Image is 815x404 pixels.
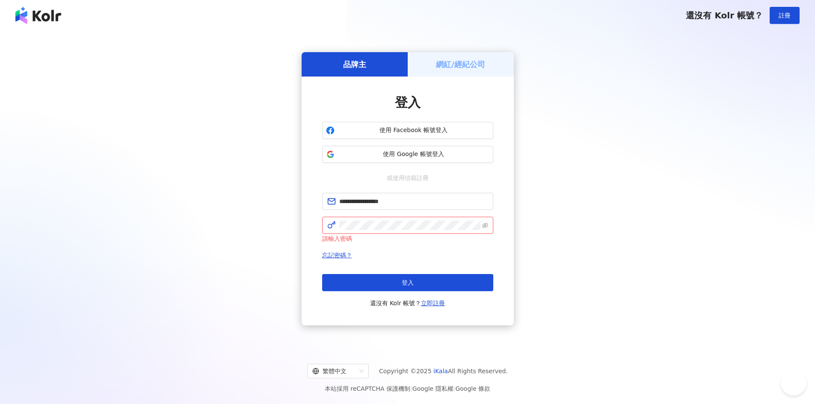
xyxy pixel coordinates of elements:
[402,279,414,286] span: 登入
[322,122,493,139] button: 使用 Facebook 帳號登入
[410,385,412,392] span: |
[433,368,448,375] a: iKala
[338,126,489,135] span: 使用 Facebook 帳號登入
[322,146,493,163] button: 使用 Google 帳號登入
[770,7,800,24] button: 註冊
[370,298,445,308] span: 還沒有 Kolr 帳號？
[453,385,456,392] span: |
[343,59,366,70] h5: 品牌主
[15,7,61,24] img: logo
[312,364,356,378] div: 繁體中文
[322,252,352,259] a: 忘記密碼？
[686,10,763,21] span: 還沒有 Kolr 帳號？
[412,385,453,392] a: Google 隱私權
[421,300,445,307] a: 立即註冊
[395,95,421,110] span: 登入
[779,12,791,19] span: 註冊
[381,173,435,183] span: 或使用信箱註冊
[338,150,489,159] span: 使用 Google 帳號登入
[482,222,488,228] span: eye-invisible
[781,370,806,395] iframe: Help Scout Beacon - Open
[379,366,508,376] span: Copyright © 2025 All Rights Reserved.
[436,59,485,70] h5: 網紅/經紀公司
[322,274,493,291] button: 登入
[322,234,493,243] div: 請輸入密碼
[325,383,490,394] span: 本站採用 reCAPTCHA 保護機制
[455,385,490,392] a: Google 條款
